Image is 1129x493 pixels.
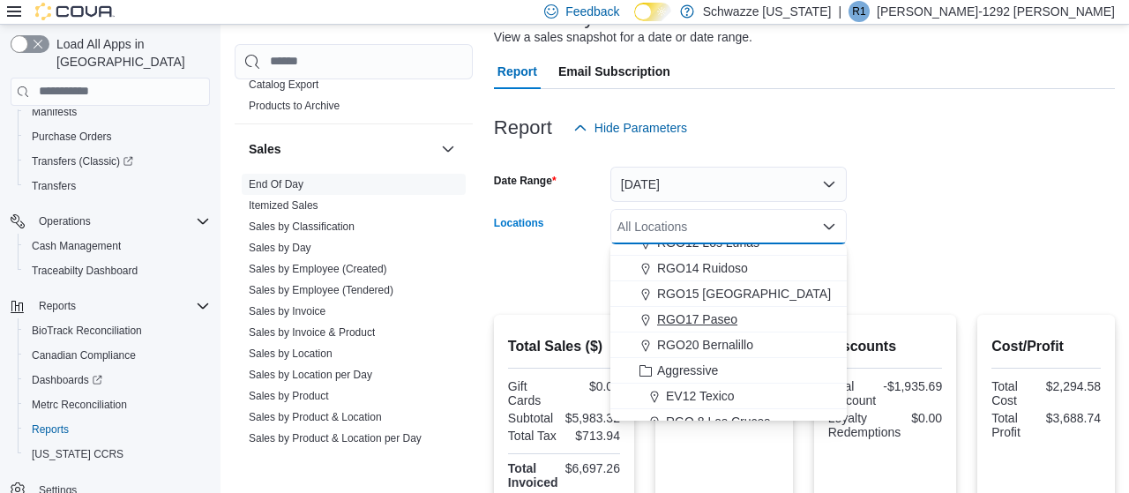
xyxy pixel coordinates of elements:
a: Sales by Classification [249,220,355,233]
a: Cash Management [25,235,128,257]
button: Metrc Reconciliation [18,392,217,417]
a: Catalog Export [249,78,318,91]
span: Canadian Compliance [32,348,136,362]
a: Reports [25,419,76,440]
a: Canadian Compliance [25,345,143,366]
span: Cash Management [25,235,210,257]
div: Gift Cards [508,379,561,407]
button: RGO17 Paseo [610,307,847,332]
span: BioTrack Reconciliation [25,320,210,341]
span: Traceabilty Dashboard [25,260,210,281]
a: End Of Day [249,178,303,190]
span: RGO 8 Las Cruces [666,413,770,430]
button: [DATE] [610,167,847,202]
div: Loyalty Redemptions [828,411,901,439]
span: Operations [32,211,210,232]
label: Locations [494,216,544,230]
button: Transfers [18,174,217,198]
span: R1 [852,1,865,22]
div: $713.94 [567,429,620,443]
span: End Of Day [249,177,303,191]
img: Cova [35,3,115,20]
button: Operations [4,209,217,234]
div: $5,983.32 [565,411,620,425]
span: Sales by Invoice & Product [249,325,375,340]
a: Sales by Location per Day [249,369,372,381]
span: Purchase Orders [25,126,210,147]
a: Dashboards [18,368,217,392]
span: Operations [39,214,91,228]
span: Sales by Product & Location per Day [249,431,422,445]
strong: Total Invoiced [508,461,558,489]
a: Sales by Product & Location [249,411,382,423]
span: Manifests [32,105,77,119]
span: Reports [32,295,210,317]
span: Cash Management [32,239,121,253]
div: Products [235,74,473,123]
a: Transfers [25,176,83,197]
button: Aggressive [610,358,847,384]
a: Dashboards [25,370,109,391]
div: $0.00 [567,379,620,393]
span: Transfers (Classic) [32,154,133,168]
span: Sales by Product [249,389,329,403]
button: Canadian Compliance [18,343,217,368]
a: BioTrack Reconciliation [25,320,149,341]
span: Load All Apps in [GEOGRAPHIC_DATA] [49,35,210,71]
span: RGO12 Los Lunas [657,234,759,251]
button: RGO14 Ruidoso [610,256,847,281]
span: Sales by Invoice [249,304,325,318]
button: RGO 8 Las Cruces [610,409,847,435]
div: $0.00 [908,411,942,425]
h2: Discounts [828,336,942,357]
div: $3,688.74 [1046,411,1101,425]
button: Manifests [18,100,217,124]
span: Washington CCRS [25,444,210,465]
span: Itemized Sales [249,198,318,213]
div: Reggie-1292 Gutierrez [849,1,870,22]
button: Sales [437,138,459,160]
button: Traceabilty Dashboard [18,258,217,283]
span: Sales by Product & Location [249,410,382,424]
button: Reports [18,417,217,442]
button: Reports [4,294,217,318]
button: Operations [32,211,98,232]
span: RGO15 [GEOGRAPHIC_DATA] [657,285,831,303]
span: RGO17 Paseo [657,310,737,328]
button: [US_STATE] CCRS [18,442,217,467]
span: Sales by Location per Day [249,368,372,382]
button: Cash Management [18,234,217,258]
a: [US_STATE] CCRS [25,444,131,465]
span: Hide Parameters [594,119,687,137]
span: BioTrack Reconciliation [32,324,142,338]
span: Reports [25,419,210,440]
span: Traceabilty Dashboard [32,264,138,278]
span: Transfers (Classic) [25,151,210,172]
button: BioTrack Reconciliation [18,318,217,343]
a: Purchase Orders [25,126,119,147]
div: $2,294.58 [1046,379,1101,393]
a: Sales by Day [249,242,311,254]
div: Total Discount [828,379,876,407]
span: Purchase Orders [32,130,112,144]
div: Sales [235,174,473,477]
span: Manifests [25,101,210,123]
button: RGO20 Bernalillo [610,332,847,358]
span: Catalog Export [249,78,318,92]
p: [PERSON_NAME]-1292 [PERSON_NAME] [877,1,1115,22]
span: Metrc Reconciliation [25,394,210,415]
span: Reports [39,299,76,313]
a: Sales by Product [249,390,329,402]
span: Dashboards [25,370,210,391]
label: Date Range [494,174,557,188]
a: Transfers (Classic) [25,151,140,172]
span: Report [497,54,537,89]
div: Subtotal [508,411,558,425]
button: Hide Parameters [566,110,694,146]
button: RGO15 [GEOGRAPHIC_DATA] [610,281,847,307]
span: Sales by Day [249,241,311,255]
span: Transfers [25,176,210,197]
span: EV12 Texico [666,387,735,405]
span: Aggressive [657,362,718,379]
a: Sales by Employee (Created) [249,263,387,275]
